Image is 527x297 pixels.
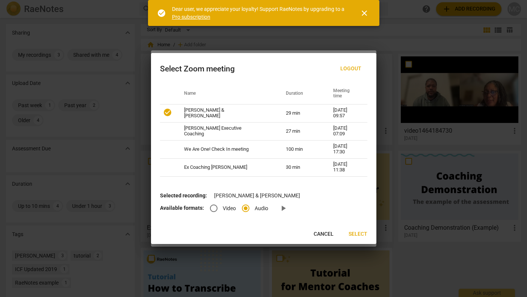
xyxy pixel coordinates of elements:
[157,9,166,18] span: check_circle
[334,62,367,76] button: Logout
[324,158,367,176] td: [DATE] 11:38
[277,140,324,158] td: 100 min
[172,5,346,21] div: Dear user, we appreciate your loyalty! Support RaeNotes by upgrading to a
[175,158,277,176] td: Ex Coaching [PERSON_NAME]
[163,108,172,117] span: check_circle
[175,122,277,140] td: [PERSON_NAME] Executive Coaching
[255,205,268,212] span: Audio
[324,140,367,158] td: [DATE] 17:30
[324,104,367,122] td: [DATE] 09:57
[277,104,324,122] td: 29 min
[324,83,367,104] th: Meeting time
[360,9,369,18] span: close
[175,83,277,104] th: Name
[210,205,274,211] div: File type
[160,192,207,199] b: Selected recording:
[223,205,236,212] span: Video
[340,65,361,73] span: Logout
[277,83,324,104] th: Duration
[308,227,340,241] button: Cancel
[160,205,204,211] b: Available formats:
[274,199,292,217] a: Preview
[343,227,373,241] button: Select
[314,230,334,238] span: Cancel
[277,158,324,176] td: 30 min
[279,204,288,213] span: play_arrow
[355,4,373,22] button: Close
[277,122,324,140] td: 27 min
[349,230,367,238] span: Select
[175,140,277,158] td: We Are One! Check In meeting
[175,104,277,122] td: [PERSON_NAME] & [PERSON_NAME]
[172,14,210,20] a: Pro subscription
[160,64,235,74] div: Select Zoom meeting
[324,122,367,140] td: [DATE] 07:09
[160,192,367,200] p: [PERSON_NAME] & [PERSON_NAME]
